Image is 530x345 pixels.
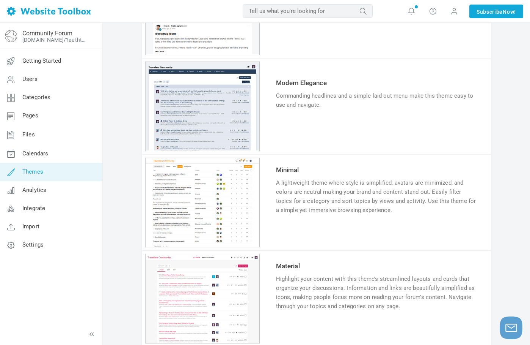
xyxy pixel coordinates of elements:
[22,168,43,175] span: Themes
[276,178,478,215] div: A lightweight theme where style is simplified, avatars are minimized, and colors are neutral maki...
[22,57,61,64] span: Getting Started
[276,91,478,109] div: Commanding headlines and a simple laid-out menu make this theme easy to use and navigate.
[276,262,300,270] a: Material
[22,112,38,119] span: Pages
[146,158,259,247] img: minimal_thumb.jpg
[22,150,48,157] span: Calendars
[146,145,259,152] a: Preview theme
[22,131,35,138] span: Files
[22,94,51,101] span: Categories
[146,62,259,150] img: elegance2_thumb.jpg
[469,5,523,18] a: SubscribeNow!
[146,255,259,343] img: material_thumb.jpg
[146,241,259,248] a: Preview theme
[146,49,259,56] a: Preview theme
[22,187,46,193] span: Analytics
[276,166,299,174] a: Minimal
[503,8,516,16] span: Now!
[22,241,44,248] span: Settings
[5,30,17,42] img: globe-icon.png
[276,274,478,311] div: Highlight your content with this theme’s streamlined layouts and cards that organize your discuss...
[22,37,88,43] a: [DOMAIN_NAME]/?authtoken=cf8ace19414c2d5982dd783dc9977d6e&rememberMe=1
[22,205,45,212] span: Integrate
[22,30,72,37] a: Community Forum
[146,337,259,344] a: Preview theme
[22,223,39,230] span: Import
[276,79,327,87] a: Modern Elegance
[243,4,373,18] input: Tell us what you're looking for
[500,317,522,339] button: Launch chat
[22,76,38,82] span: Users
